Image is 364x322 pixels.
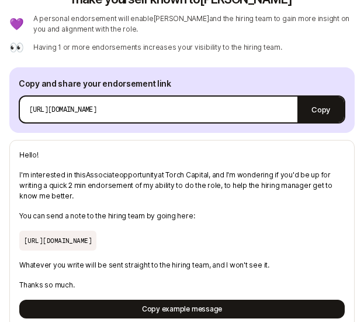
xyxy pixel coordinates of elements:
[33,13,355,35] p: A personal endorsement will enable [PERSON_NAME] and the hiring team to gain more insight on you ...
[19,260,345,270] p: Whatever you write will be sent straight to the hiring team, and I won't see it.
[297,93,344,126] button: Copy
[9,42,24,53] p: 👀
[19,280,345,290] p: Thanks so much.
[19,300,345,318] button: Copy example message
[19,211,345,221] p: You can send a note to the hiring team by going here:
[9,18,24,30] p: 💜
[29,102,96,117] p: [URL][DOMAIN_NAME]
[19,231,96,251] p: [URL][DOMAIN_NAME]
[19,150,345,160] p: Hello!
[19,77,345,91] p: Copy and share your endorsement link
[19,170,345,201] p: I'm interested in this Associate opportunity at Torch Capital , and I'm wondering if you'd be up ...
[33,42,282,53] p: Having 1 or more endorsements increases your visibility to the hiring team.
